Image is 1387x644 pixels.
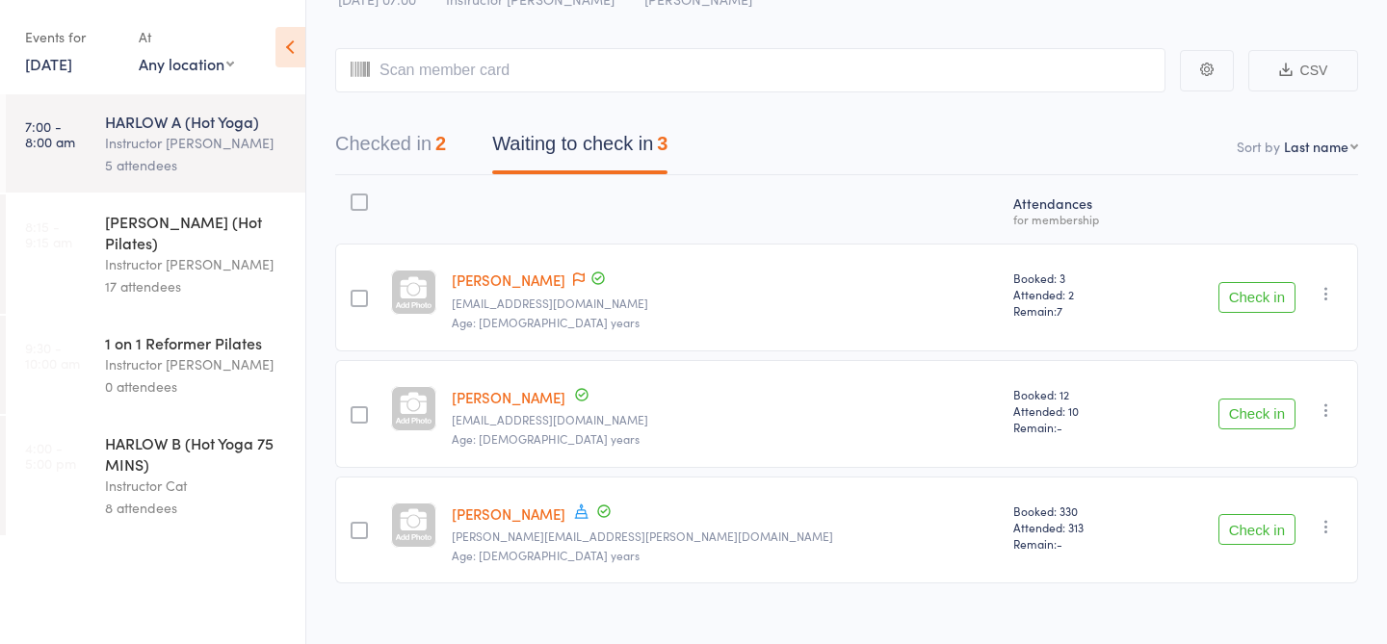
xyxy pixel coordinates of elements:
div: 1 on 1 Reformer Pilates [105,332,289,353]
button: Check in [1218,514,1295,545]
div: Instructor [PERSON_NAME] [105,253,289,275]
span: Attended: 10 [1013,402,1141,419]
div: 5 attendees [105,154,289,176]
time: 9:30 - 10:00 am [25,340,80,371]
div: At [139,21,234,53]
div: 0 attendees [105,375,289,398]
span: Remain: [1013,302,1141,319]
button: Checked in2 [335,123,446,174]
div: Last name [1284,137,1348,156]
div: Instructor Cat [105,475,289,497]
span: Attended: 313 [1013,519,1141,535]
div: HARLOW B (Hot Yoga 75 MINS) [105,432,289,475]
button: Waiting to check in3 [492,123,667,174]
div: 17 attendees [105,275,289,297]
div: Instructor [PERSON_NAME] [105,353,289,375]
span: Age: [DEMOGRAPHIC_DATA] years [452,547,640,563]
span: - [1057,535,1062,552]
a: [DATE] [25,53,72,74]
span: Attended: 2 [1013,286,1141,302]
a: 4:00 -5:00 pmHARLOW B (Hot Yoga 75 MINS)Instructor Cat8 attendees [6,416,305,535]
a: 7:00 -8:00 amHARLOW A (Hot Yoga)Instructor [PERSON_NAME]5 attendees [6,94,305,193]
div: Instructor [PERSON_NAME] [105,132,289,154]
small: Laura.sharpe@uqconnect.edu.au [452,529,999,543]
span: - [1057,419,1062,435]
small: aminerisi@yahoo.com [452,296,999,310]
a: 8:15 -9:15 am[PERSON_NAME] (Hot Pilates)Instructor [PERSON_NAME]17 attendees [6,194,305,314]
button: Check in [1218,282,1295,313]
div: 8 attendees [105,497,289,519]
small: negar.fasihiani@gmail.com [452,413,999,426]
label: Sort by [1237,137,1280,156]
div: Events for [25,21,119,53]
a: 9:30 -10:00 am1 on 1 Reformer PilatesInstructor [PERSON_NAME]0 attendees [6,316,305,414]
button: CSV [1248,50,1358,91]
div: 3 [657,133,667,154]
div: HARLOW A (Hot Yoga) [105,111,289,132]
span: 7 [1057,302,1062,319]
input: Scan member card [335,48,1165,92]
div: [PERSON_NAME] (Hot Pilates) [105,211,289,253]
span: Remain: [1013,535,1141,552]
span: Age: [DEMOGRAPHIC_DATA] years [452,314,640,330]
span: Booked: 3 [1013,270,1141,286]
a: [PERSON_NAME] [452,270,565,290]
time: 4:00 - 5:00 pm [25,440,76,471]
span: Remain: [1013,419,1141,435]
span: Booked: 12 [1013,386,1141,402]
a: [PERSON_NAME] [452,503,565,524]
div: 2 [435,133,446,154]
div: Atten­dances [1006,184,1149,235]
div: Any location [139,53,234,74]
time: 8:15 - 9:15 am [25,219,72,249]
a: [PERSON_NAME] [452,387,565,407]
span: Age: [DEMOGRAPHIC_DATA] years [452,430,640,447]
button: Check in [1218,399,1295,429]
time: 7:00 - 8:00 am [25,118,75,149]
span: Booked: 330 [1013,502,1141,519]
div: for membership [1013,213,1141,225]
